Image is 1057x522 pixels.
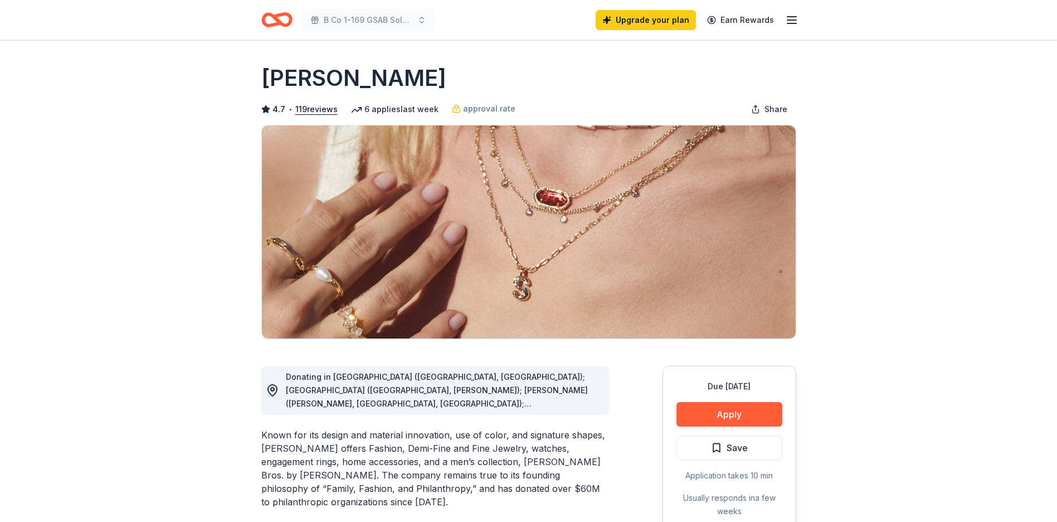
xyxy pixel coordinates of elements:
button: Apply [676,402,782,427]
span: Share [764,103,787,116]
h1: [PERSON_NAME] [261,62,446,94]
div: Known for its design and material innovation, use of color, and signature shapes, [PERSON_NAME] o... [261,428,609,509]
button: Save [676,436,782,460]
span: Save [727,441,748,455]
span: B Co 1-169 GSAB Soldier and Family Readiness [DATE] [324,13,413,27]
button: B Co 1-169 GSAB Soldier and Family Readiness [DATE] [301,9,435,31]
span: approval rate [463,102,515,115]
a: approval rate [452,102,515,115]
a: Earn Rewards [700,10,781,30]
img: Image for Kendra Scott [262,125,796,339]
button: 119reviews [295,103,338,116]
div: 6 applies last week [351,103,439,116]
div: Usually responds in a few weeks [676,491,782,518]
div: Application takes 10 min [676,469,782,482]
div: Due [DATE] [676,380,782,393]
span: 4.7 [272,103,285,116]
button: Share [742,98,796,120]
a: Upgrade your plan [596,10,696,30]
a: Home [261,7,293,33]
span: • [288,105,292,114]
